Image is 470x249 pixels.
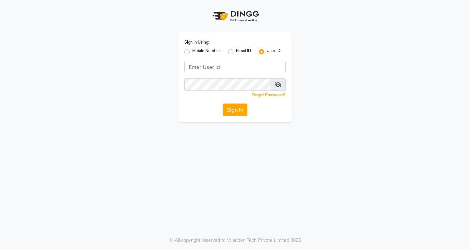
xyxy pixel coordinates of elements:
label: Sign In Using: [184,39,209,45]
img: logo1.svg [209,7,261,26]
button: Sign In [223,104,247,116]
input: Username [184,61,286,73]
label: Email ID [236,48,251,56]
a: Forgot Password? [252,92,286,97]
input: Username [184,78,271,91]
label: User ID [267,48,280,56]
label: Mobile Number [192,48,220,56]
